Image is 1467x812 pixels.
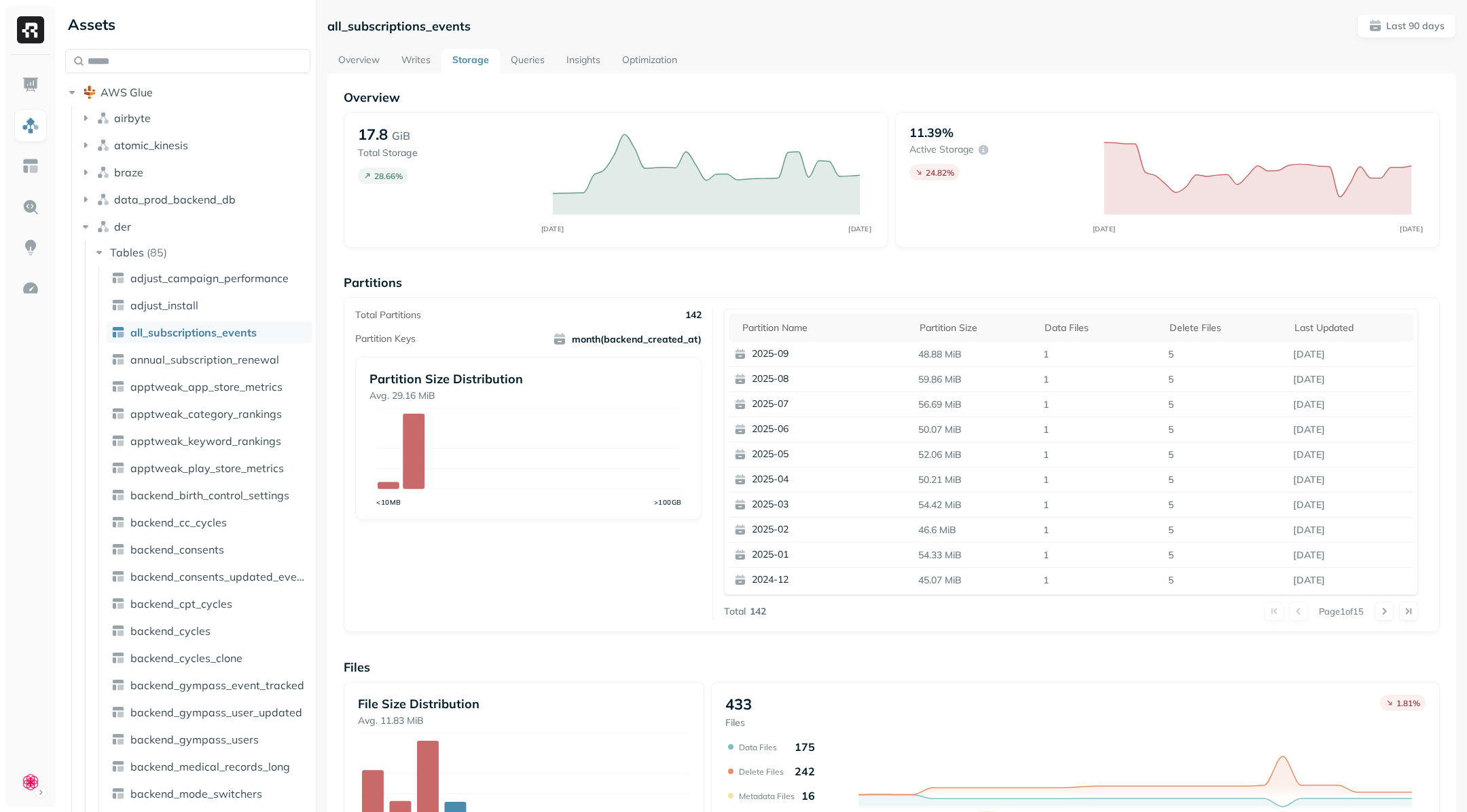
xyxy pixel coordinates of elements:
[913,393,1038,417] p: 56.69 MiB
[344,90,1440,105] p: Overview
[358,714,690,727] p: Avg. 11.83 MiB
[22,279,39,297] img: Optimization
[739,767,784,777] p: Delete Files
[729,492,889,517] button: 2025-03
[1386,20,1445,33] p: Last 90 days
[913,543,1038,567] p: 54.33 MiB
[654,498,682,506] tspan: >100GB
[848,225,871,233] tspan: [DATE]
[729,417,889,442] button: 2025-06
[355,309,421,322] p: Total Partitions
[752,372,884,386] p: 2025-08
[1163,518,1288,542] p: 5
[909,125,954,140] p: 11.39%
[913,443,1038,467] p: 52.06 MiB
[926,168,954,178] p: 24.82 %
[752,548,884,562] p: 2025-01
[1288,443,1413,467] p: Sep 25, 2025
[1038,493,1163,517] p: 1
[111,434,125,448] img: table
[1163,568,1288,592] p: 5
[22,117,39,134] img: Assets
[22,198,39,216] img: Query Explorer
[106,701,312,723] a: backend_gympass_user_updated
[358,125,388,144] p: 17.8
[729,367,889,391] button: 2025-08
[83,85,96,99] img: root
[1357,14,1456,38] button: Last 90 days
[106,566,312,587] a: backend_consents_updated_events
[79,216,311,237] button: der
[913,493,1038,517] p: 54.42 MiB
[22,239,39,256] img: Insights
[1288,393,1413,417] p: Sep 25, 2025
[130,597,232,611] span: backend_cpt_cycles
[111,326,125,339] img: table
[729,518,889,542] button: 2025-02
[111,516,125,529] img: table
[1038,568,1163,592] p: 1
[114,138,188,152] span: atomic_kinesis
[130,353,279,366] span: annual_subscription_renewal
[106,674,312,696] a: backend_gympass_event_tracked
[106,756,312,777] a: backend_medical_records_long
[729,442,889,467] button: 2025-05
[913,418,1038,442] p: 50.07 MiB
[1288,568,1413,592] p: Sep 25, 2025
[913,518,1038,542] p: 46.6 MiB
[111,597,125,611] img: table
[101,85,153,99] span: AWS Glue
[752,448,884,461] p: 2025-05
[96,193,110,206] img: namespace
[729,467,889,492] button: 2025-04
[65,81,310,103] button: AWS Glue
[106,647,312,669] a: backend_cycles_clone
[913,468,1038,492] p: 50.21 MiB
[795,740,815,754] p: 175
[110,246,144,259] span: Tables
[1288,518,1413,542] p: Sep 25, 2025
[344,275,1440,290] p: Partitions
[111,271,125,285] img: table
[1396,698,1420,708] p: 1.81 %
[111,353,125,366] img: table
[1288,468,1413,492] p: Sep 25, 2025
[920,322,1031,334] div: Partition size
[1163,368,1288,391] p: 5
[79,189,311,210] button: data_prod_backend_db
[1288,368,1413,391] p: Sep 25, 2025
[111,543,125,556] img: table
[106,511,312,533] a: backend_cc_cycles
[913,368,1038,391] p: 59.86 MiB
[130,516,227,529] span: backend_cc_cycles
[1288,493,1413,517] p: Sep 25, 2025
[725,695,752,714] p: 433
[1288,418,1413,442] p: Sep 25, 2025
[1038,343,1163,366] p: 1
[106,430,312,452] a: apptweak_keyword_rankings
[752,473,884,486] p: 2025-04
[1038,518,1163,542] p: 1
[441,49,500,73] a: Storage
[541,225,564,233] tspan: [DATE]
[729,392,889,417] button: 2025-07
[729,342,889,366] button: 2025-09
[96,111,110,125] img: namespace
[111,705,125,719] img: table
[369,371,688,387] p: Partition Size Distribution
[130,488,289,502] span: backend_birth_control_settings
[106,267,312,289] a: adjust_campaign_performance
[750,605,766,618] p: 142
[1170,322,1281,334] div: Delete Files
[130,326,257,339] span: all_subscriptions_events
[1038,543,1163,567] p: 1
[22,157,39,175] img: Asset Explorer
[130,543,224,556] span: backend_consents
[106,593,312,615] a: backend_cpt_cycles
[106,620,312,642] a: backend_cycles
[111,624,125,638] img: table
[1038,443,1163,467] p: 1
[79,134,311,156] button: atomic_kinesis
[111,787,125,800] img: table
[1038,393,1163,417] p: 1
